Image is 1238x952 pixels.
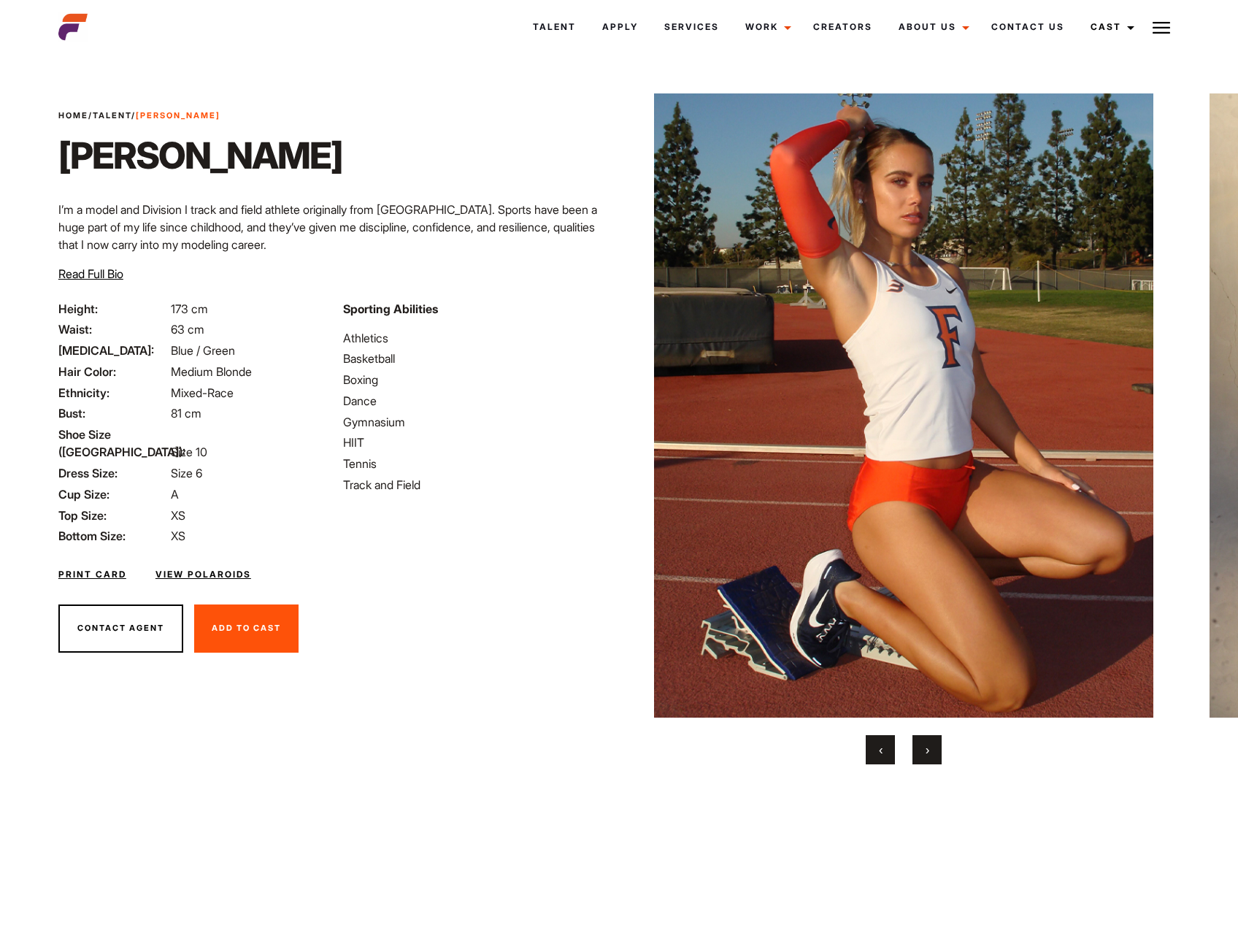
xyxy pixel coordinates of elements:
[212,623,281,633] span: Add To Cast
[58,12,88,42] img: cropped-aefm-brand-fav-22-square.png
[58,568,126,581] a: Print Card
[58,404,168,422] span: Bust:
[58,507,168,524] span: Top Size:
[343,434,610,451] li: HIIT
[58,604,183,653] button: Contact Agent
[879,742,883,757] span: Previous
[58,266,123,281] span: Read Full Bio
[58,265,123,283] button: Read Full Bio
[589,7,651,47] a: Apply
[171,385,234,400] span: Mixed-Race
[58,134,342,177] h1: [PERSON_NAME]
[58,342,168,359] span: [MEDICAL_DATA]:
[171,466,202,480] span: Size 6
[1077,7,1143,47] a: Cast
[732,7,800,47] a: Work
[58,384,168,402] span: Ethnicity:
[343,329,610,347] li: Athletics
[171,364,252,379] span: Medium Blonde
[343,302,438,316] strong: Sporting Abilities
[171,487,179,502] span: A
[885,7,978,47] a: About Us
[343,392,610,410] li: Dance
[343,413,610,431] li: Gymnasium
[343,350,610,367] li: Basketball
[58,110,220,122] span: / /
[520,7,589,47] a: Talent
[58,110,88,120] a: Home
[58,201,610,253] p: I’m a model and Division I track and field athlete originally from [GEOGRAPHIC_DATA]. Sports have...
[155,568,251,581] a: View Polaroids
[58,300,168,318] span: Height:
[1153,19,1170,37] img: Burger icon
[978,7,1077,47] a: Contact Us
[58,464,168,482] span: Dress Size:
[171,406,201,421] span: 81 cm
[58,485,168,503] span: Cup Size:
[93,110,131,120] a: Talent
[651,7,732,47] a: Services
[58,320,168,338] span: Waist:
[58,426,168,461] span: Shoe Size ([GEOGRAPHIC_DATA]):
[171,343,235,358] span: Blue / Green
[800,7,885,47] a: Creators
[343,455,610,472] li: Tennis
[171,302,208,316] span: 173 cm
[343,371,610,388] li: Boxing
[171,322,204,337] span: 63 cm
[171,445,207,459] span: Size 10
[58,527,168,545] span: Bottom Size:
[58,363,168,380] span: Hair Color:
[926,742,929,757] span: Next
[343,476,610,494] li: Track and Field
[194,604,299,653] button: Add To Cast
[171,508,185,523] span: XS
[136,110,220,120] strong: [PERSON_NAME]
[171,529,185,543] span: XS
